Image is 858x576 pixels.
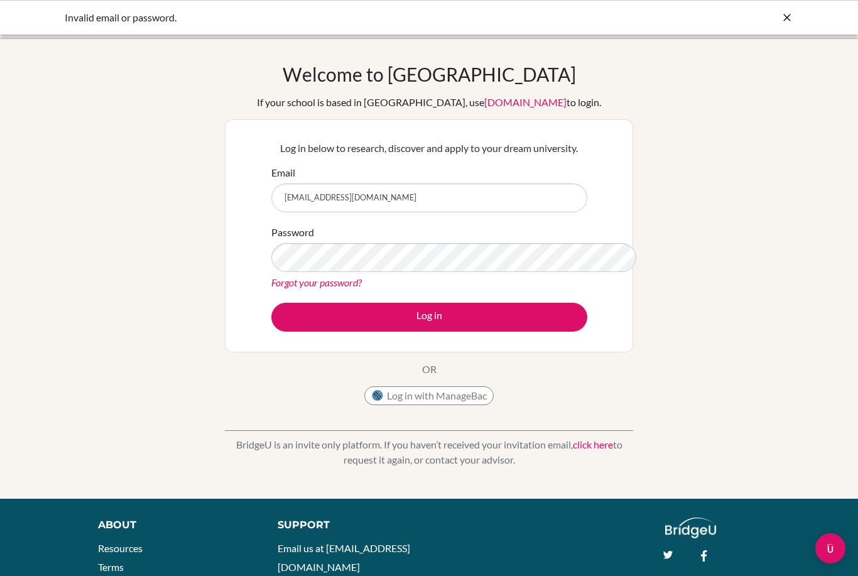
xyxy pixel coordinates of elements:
label: Password [271,225,314,240]
div: Support [278,518,416,533]
label: Email [271,165,295,180]
a: Terms [98,561,124,573]
div: Invalid email or password. [65,10,605,25]
button: Log in with ManageBac [364,386,494,405]
a: [DOMAIN_NAME] [484,96,567,108]
img: logo_white@2x-f4f0deed5e89b7ecb1c2cc34c3e3d731f90f0f143d5ea2071677605dd97b5244.png [665,518,716,538]
button: Log in [271,303,587,332]
a: click here [573,438,613,450]
p: OR [422,362,437,377]
a: Email us at [EMAIL_ADDRESS][DOMAIN_NAME] [278,542,410,573]
h1: Welcome to [GEOGRAPHIC_DATA] [283,63,576,85]
div: If your school is based in [GEOGRAPHIC_DATA], use to login. [257,95,601,110]
div: Open Intercom Messenger [815,533,845,563]
a: Resources [98,542,143,554]
div: About [98,518,249,533]
p: BridgeU is an invite only platform. If you haven’t received your invitation email, to request it ... [225,437,633,467]
p: Log in below to research, discover and apply to your dream university. [271,141,587,156]
a: Forgot your password? [271,276,362,288]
